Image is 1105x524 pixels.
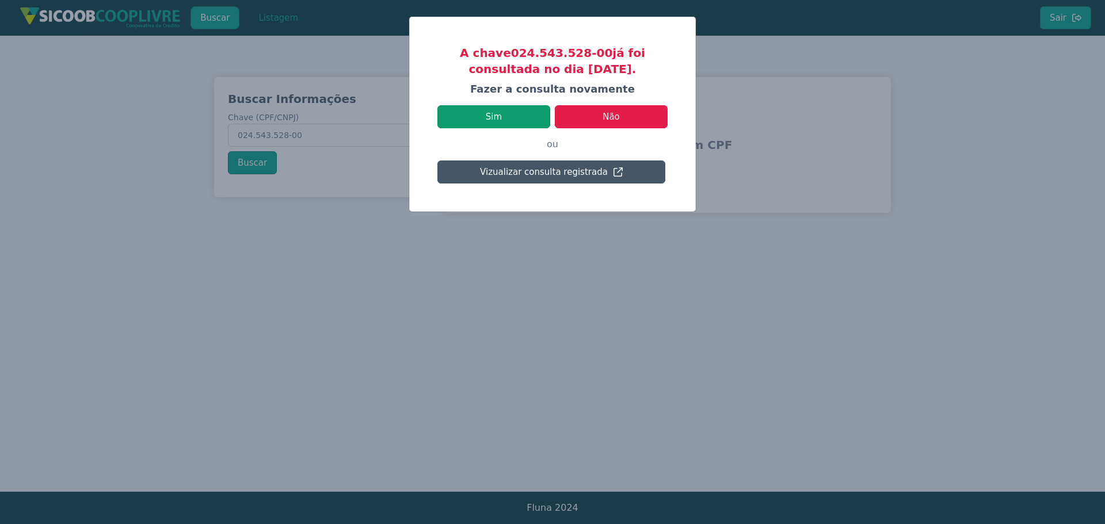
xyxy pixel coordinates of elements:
[437,128,668,160] p: ou
[437,82,668,96] h4: Fazer a consulta novamente
[555,105,668,128] button: Não
[437,105,550,128] button: Sim
[437,45,668,77] h3: A chave 024.543.528-00 já foi consultada no dia [DATE].
[437,160,665,183] button: Vizualizar consulta registrada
